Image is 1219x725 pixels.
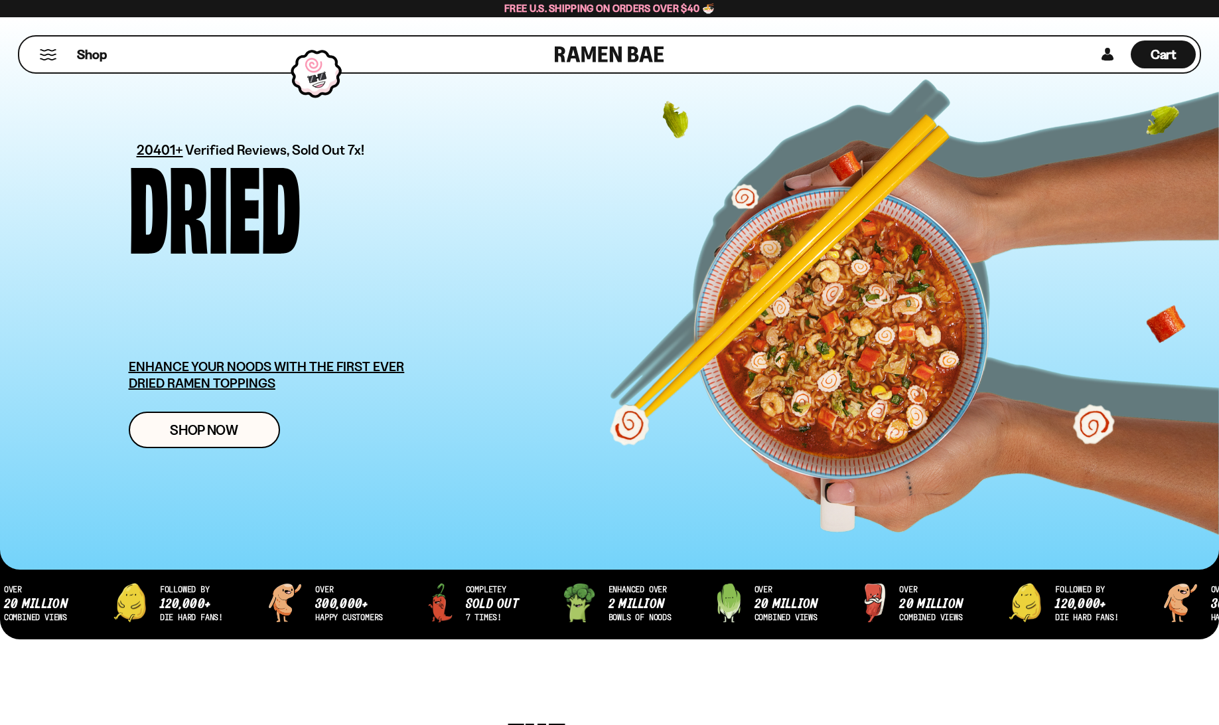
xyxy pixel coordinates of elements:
a: Shop [77,40,107,68]
a: Shop Now [129,412,280,448]
span: Cart [1151,46,1177,62]
span: Free U.S. Shipping on Orders over $40 🍜 [504,2,715,15]
div: Dried [129,157,301,248]
div: Cart [1131,37,1196,72]
span: Shop [77,46,107,64]
button: Mobile Menu Trigger [39,49,57,60]
span: Shop Now [170,423,238,437]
